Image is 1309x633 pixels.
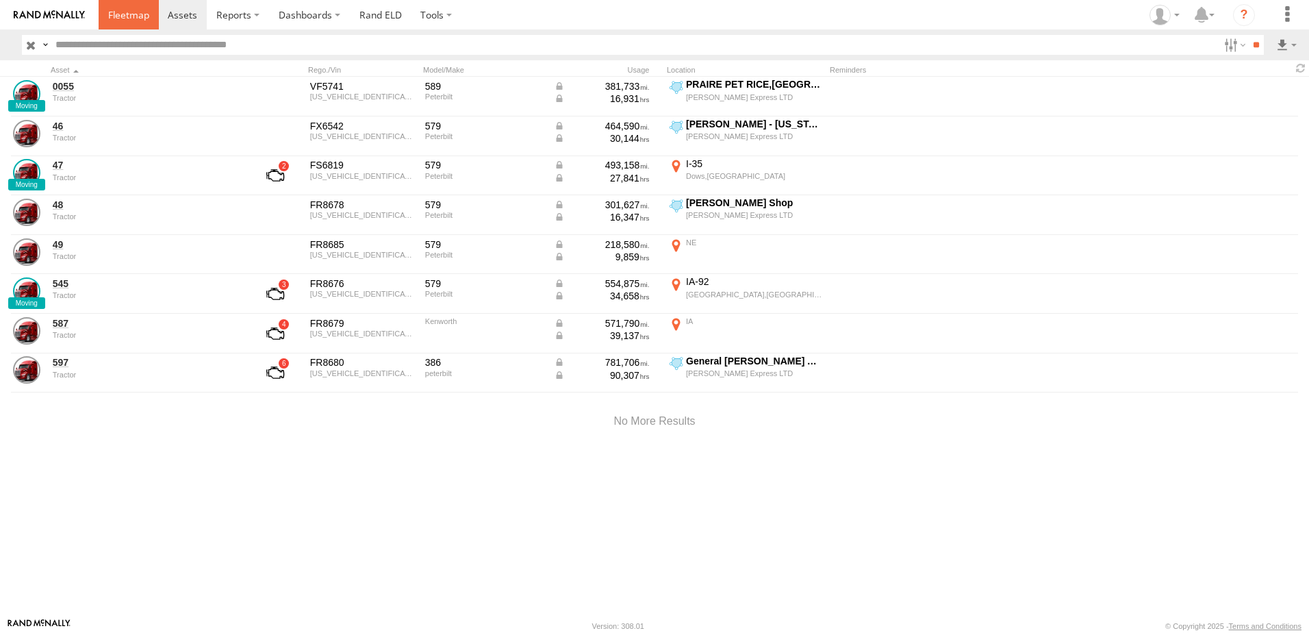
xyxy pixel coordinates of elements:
label: Click to View Current Location [667,118,824,155]
span: Refresh [1293,62,1309,75]
div: © Copyright 2025 - [1165,622,1301,630]
div: 1XPBD49X6PD860006 [310,211,416,219]
div: IA [686,316,822,326]
div: Data from Vehicle CANbus [554,238,650,251]
div: Data from Vehicle CANbus [554,290,650,302]
i: ? [1233,4,1255,26]
div: Peterbilt [425,290,544,298]
div: [PERSON_NAME] Express LTD [686,369,822,378]
div: Peterbilt [425,211,544,219]
label: Click to View Current Location [667,315,824,352]
div: Kenworth [425,317,544,325]
div: Rego./Vin [308,65,418,75]
div: 589 [425,80,544,92]
a: 597 [53,356,240,369]
label: Export results as... [1275,35,1298,55]
div: Peterbilt [425,172,544,180]
div: FR8676 [310,277,416,290]
label: Search Filter Options [1219,35,1248,55]
div: FR8678 [310,199,416,211]
a: View Asset Details [13,238,40,266]
div: General [PERSON_NAME] Avon [686,355,822,367]
div: peterbilt [425,369,544,377]
a: View Asset with Fault/s [250,317,301,350]
div: Data from Vehicle CANbus [554,330,650,342]
label: Click to View Current Location [667,236,824,273]
a: Terms and Conditions [1229,622,1301,630]
div: Data from Vehicle CANbus [554,199,650,211]
label: Click to View Current Location [667,275,824,312]
div: 386 [425,356,544,369]
div: undefined [53,371,240,379]
div: Peterbilt [425,251,544,259]
div: 579 [425,238,544,251]
a: View Asset with Fault/s [250,277,301,310]
div: undefined [53,331,240,339]
div: 1XPBDP9X0LD665692 [310,92,416,101]
div: FX6542 [310,120,416,132]
div: undefined [53,134,240,142]
div: Peterbilt [425,132,544,140]
label: Click to View Current Location [667,158,824,195]
div: undefined [53,94,240,102]
label: Click to View Current Location [667,355,824,392]
a: View Asset Details [13,80,40,108]
div: undefined [53,252,240,260]
div: [PERSON_NAME] - [US_STATE][GEOGRAPHIC_DATA],[GEOGRAPHIC_DATA] [686,118,822,130]
div: Dows,[GEOGRAPHIC_DATA] [686,171,822,181]
a: 545 [53,277,240,290]
div: FR8685 [310,238,416,251]
div: Peterbilt [425,92,544,101]
div: 1XPBDP9X0LD665787 [310,172,416,180]
div: IA-92 [686,275,822,288]
div: Reminders [830,65,1049,75]
div: Data from Vehicle CANbus [554,120,650,132]
div: 579 [425,159,544,171]
a: Visit our Website [8,619,71,633]
div: Click to Sort [51,65,242,75]
a: 48 [53,199,240,211]
div: 1XDAD49X36J139868 [310,330,416,338]
div: [PERSON_NAME] Express LTD [686,132,822,141]
div: FR8680 [310,356,416,369]
div: Model/Make [423,65,546,75]
div: 579 [425,199,544,211]
a: 587 [53,317,240,330]
a: View Asset Details [13,159,40,186]
div: Data from Vehicle CANbus [554,251,650,263]
div: Data from Vehicle CANbus [554,92,650,105]
div: Location [667,65,824,75]
div: I-35 [686,158,822,170]
div: undefined [53,173,240,182]
div: Data from Vehicle CANbus [554,369,650,382]
div: NE [686,238,822,247]
div: FS6819 [310,159,416,171]
div: Data from Vehicle CANbus [554,277,650,290]
div: undefined [53,212,240,221]
a: View Asset with Fault/s [250,159,301,192]
div: 1XPHD49X1CD144649 [310,369,416,377]
div: 1XPBDP9X5LD665686 [310,132,416,140]
div: Data from Vehicle CANbus [554,132,650,145]
div: undefined [53,291,240,299]
a: View Asset Details [13,120,40,147]
a: View Asset Details [13,199,40,226]
div: 579 [425,277,544,290]
a: 0055 [53,80,240,92]
div: FR8679 [310,317,416,330]
div: VF5741 [310,80,416,92]
a: View Asset with Fault/s [250,356,301,389]
a: View Asset Details [13,317,40,345]
label: Search Query [40,35,51,55]
a: 49 [53,238,240,251]
div: [PERSON_NAME] Express LTD [686,92,822,102]
img: rand-logo.svg [14,10,85,20]
div: [PERSON_NAME] Express LTD [686,210,822,220]
div: Version: 308.01 [592,622,644,630]
div: [PERSON_NAME] Shop [686,197,822,209]
div: 579 [425,120,544,132]
div: Usage [552,65,661,75]
div: Data from Vehicle CANbus [554,317,650,330]
div: Data from Vehicle CANbus [554,211,650,223]
div: Data from Vehicle CANbus [554,356,650,369]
